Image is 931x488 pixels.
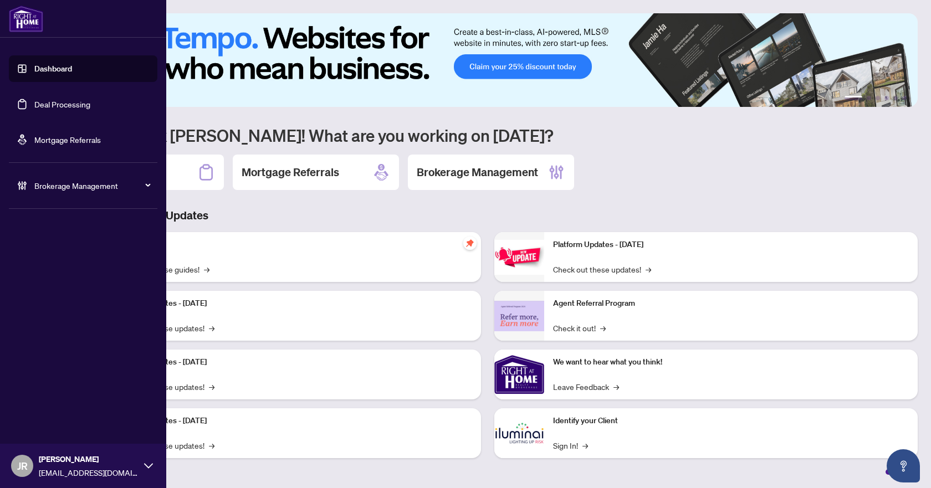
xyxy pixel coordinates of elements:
[58,13,918,107] img: Slide 0
[494,350,544,399] img: We want to hear what you think!
[553,356,909,368] p: We want to hear what you think!
[116,297,472,310] p: Platform Updates - [DATE]
[582,439,588,451] span: →
[553,415,909,427] p: Identify your Client
[242,165,339,180] h2: Mortgage Referrals
[209,439,214,451] span: →
[876,96,880,100] button: 3
[39,453,139,465] span: [PERSON_NAME]
[34,64,72,74] a: Dashboard
[494,301,544,331] img: Agent Referral Program
[867,96,871,100] button: 2
[39,466,139,479] span: [EMAIL_ADDRESS][DOMAIN_NAME]
[902,96,907,100] button: 6
[116,239,472,251] p: Self-Help
[845,96,862,100] button: 1
[9,6,43,32] img: logo
[204,263,209,275] span: →
[553,322,606,334] a: Check it out!→
[116,415,472,427] p: Platform Updates - [DATE]
[494,408,544,458] img: Identify your Client
[209,322,214,334] span: →
[417,165,538,180] h2: Brokerage Management
[646,263,651,275] span: →
[884,96,889,100] button: 4
[553,381,619,393] a: Leave Feedback→
[34,99,90,109] a: Deal Processing
[116,356,472,368] p: Platform Updates - [DATE]
[494,240,544,275] img: Platform Updates - June 23, 2025
[58,125,918,146] h1: Welcome back [PERSON_NAME]! What are you working on [DATE]?
[209,381,214,393] span: →
[463,237,477,250] span: pushpin
[553,263,651,275] a: Check out these updates!→
[553,439,588,451] a: Sign In!→
[553,297,909,310] p: Agent Referral Program
[553,239,909,251] p: Platform Updates - [DATE]
[600,322,606,334] span: →
[34,179,150,192] span: Brokerage Management
[34,135,101,145] a: Mortgage Referrals
[887,449,920,482] button: Open asap
[893,96,898,100] button: 5
[58,208,918,223] h3: Brokerage & Industry Updates
[613,381,619,393] span: →
[17,458,28,474] span: JR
